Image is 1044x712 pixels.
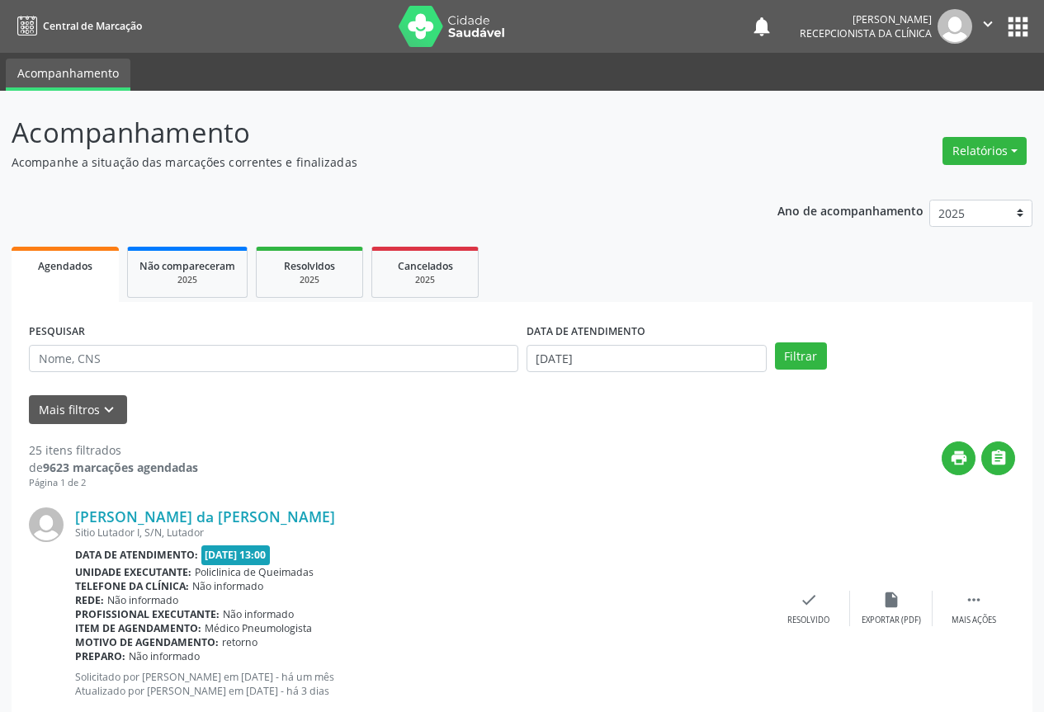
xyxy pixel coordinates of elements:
[107,593,178,607] span: Não informado
[43,460,198,475] strong: 9623 marcações agendadas
[942,441,976,475] button: print
[100,401,118,419] i: keyboard_arrow_down
[75,593,104,607] b: Rede:
[29,476,198,490] div: Página 1 de 2
[750,15,773,38] button: notifications
[139,274,235,286] div: 2025
[952,615,996,626] div: Mais ações
[195,565,314,579] span: Policlinica de Queimadas
[398,259,453,273] span: Cancelados
[139,259,235,273] span: Não compareceram
[981,441,1015,475] button: 
[942,137,1027,165] button: Relatórios
[75,526,768,540] div: Sitio Lutador I, S/N, Lutador
[12,112,726,153] p: Acompanhamento
[75,579,189,593] b: Telefone da clínica:
[775,342,827,370] button: Filtrar
[43,19,142,33] span: Central de Marcação
[979,15,997,33] i: 
[6,59,130,91] a: Acompanhamento
[192,579,263,593] span: Não informado
[882,591,900,609] i: insert_drive_file
[29,441,198,459] div: 25 itens filtrados
[222,635,257,649] span: retorno
[1004,12,1032,41] button: apps
[12,153,726,171] p: Acompanhe a situação das marcações correntes e finalizadas
[787,615,829,626] div: Resolvido
[965,591,983,609] i: 
[950,449,968,467] i: print
[75,649,125,663] b: Preparo:
[384,274,466,286] div: 2025
[223,607,294,621] span: Não informado
[205,621,312,635] span: Médico Pneumologista
[75,507,335,526] a: [PERSON_NAME] da [PERSON_NAME]
[12,12,142,40] a: Central de Marcação
[75,565,191,579] b: Unidade executante:
[527,319,645,345] label: DATA DE ATENDIMENTO
[800,591,818,609] i: check
[990,449,1008,467] i: 
[800,26,932,40] span: Recepcionista da clínica
[75,635,219,649] b: Motivo de agendamento:
[972,9,1004,44] button: 
[29,319,85,345] label: PESQUISAR
[75,607,220,621] b: Profissional executante:
[38,259,92,273] span: Agendados
[29,395,127,424] button: Mais filtroskeyboard_arrow_down
[75,670,768,698] p: Solicitado por [PERSON_NAME] em [DATE] - há um mês Atualizado por [PERSON_NAME] em [DATE] - há 3 ...
[527,345,767,373] input: Selecione um intervalo
[75,621,201,635] b: Item de agendamento:
[129,649,200,663] span: Não informado
[284,259,335,273] span: Resolvidos
[29,345,518,373] input: Nome, CNS
[268,274,351,286] div: 2025
[29,459,198,476] div: de
[75,548,198,562] b: Data de atendimento:
[938,9,972,44] img: img
[777,200,924,220] p: Ano de acompanhamento
[29,507,64,542] img: img
[201,545,271,564] span: [DATE] 13:00
[862,615,921,626] div: Exportar (PDF)
[800,12,932,26] div: [PERSON_NAME]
